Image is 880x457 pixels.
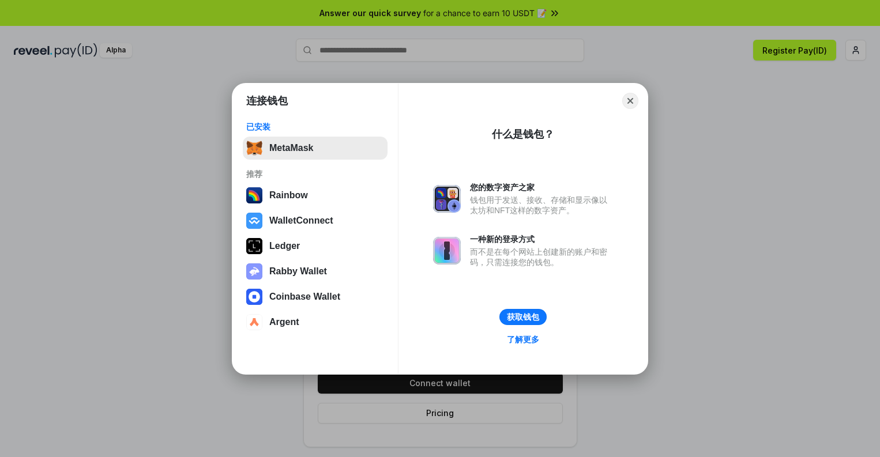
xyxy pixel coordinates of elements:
button: Coinbase Wallet [243,285,388,308]
img: svg+xml,%3Csvg%20width%3D%22120%22%20height%3D%22120%22%20viewBox%3D%220%200%20120%20120%22%20fil... [246,187,262,203]
img: svg+xml,%3Csvg%20xmlns%3D%22http%3A%2F%2Fwww.w3.org%2F2000%2Fsvg%22%20fill%3D%22none%22%20viewBox... [246,263,262,280]
div: 已安装 [246,122,384,132]
img: svg+xml,%3Csvg%20width%3D%2228%22%20height%3D%2228%22%20viewBox%3D%220%200%2028%2028%22%20fill%3D... [246,289,262,305]
img: svg+xml,%3Csvg%20xmlns%3D%22http%3A%2F%2Fwww.w3.org%2F2000%2Fsvg%22%20width%3D%2228%22%20height%3... [246,238,262,254]
div: 推荐 [246,169,384,179]
button: WalletConnect [243,209,388,232]
div: 您的数字资产之家 [470,182,613,192]
div: Ledger [269,241,300,251]
img: svg+xml,%3Csvg%20width%3D%2228%22%20height%3D%2228%22%20viewBox%3D%220%200%2028%2028%22%20fill%3D... [246,213,262,229]
div: 什么是钱包？ [492,127,554,141]
div: Rabby Wallet [269,266,327,277]
div: Coinbase Wallet [269,292,340,302]
div: 一种新的登录方式 [470,234,613,244]
button: Rabby Wallet [243,260,388,283]
div: Rainbow [269,190,308,201]
button: Close [622,93,638,109]
img: svg+xml,%3Csvg%20xmlns%3D%22http%3A%2F%2Fwww.w3.org%2F2000%2Fsvg%22%20fill%3D%22none%22%20viewBox... [433,237,461,265]
div: Argent [269,317,299,327]
button: MetaMask [243,137,388,160]
button: 获取钱包 [499,309,547,325]
button: Argent [243,311,388,334]
h1: 连接钱包 [246,94,288,108]
img: svg+xml,%3Csvg%20fill%3D%22none%22%20height%3D%2233%22%20viewBox%3D%220%200%2035%2033%22%20width%... [246,140,262,156]
div: MetaMask [269,143,313,153]
div: 而不是在每个网站上创建新的账户和密码，只需连接您的钱包。 [470,247,613,267]
img: svg+xml,%3Csvg%20xmlns%3D%22http%3A%2F%2Fwww.w3.org%2F2000%2Fsvg%22%20fill%3D%22none%22%20viewBox... [433,185,461,213]
img: svg+xml,%3Csvg%20width%3D%2228%22%20height%3D%2228%22%20viewBox%3D%220%200%2028%2028%22%20fill%3D... [246,314,262,330]
button: Ledger [243,235,388,258]
div: WalletConnect [269,216,333,226]
a: 了解更多 [500,332,546,347]
button: Rainbow [243,184,388,207]
div: 获取钱包 [507,312,539,322]
div: 钱包用于发送、接收、存储和显示像以太坊和NFT这样的数字资产。 [470,195,613,216]
div: 了解更多 [507,334,539,345]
